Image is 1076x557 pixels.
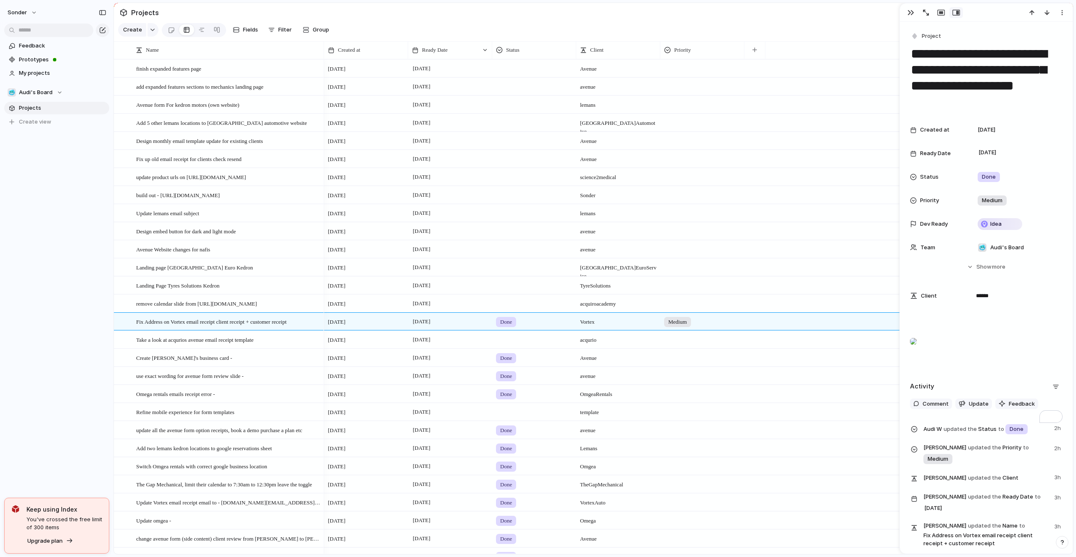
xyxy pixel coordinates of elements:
[955,399,992,409] button: Update
[577,205,660,218] span: lemans
[982,173,996,181] span: Done
[500,517,512,525] span: Done
[4,6,42,19] button: sonder
[969,400,989,408] span: Update
[1019,522,1025,530] span: to
[1054,521,1063,531] span: 3h
[328,209,345,218] span: [DATE]
[923,422,1049,435] span: Status
[411,100,433,110] span: [DATE]
[411,515,433,525] span: [DATE]
[328,101,345,109] span: [DATE]
[920,126,949,134] span: Created at
[411,443,433,453] span: [DATE]
[328,444,345,453] span: [DATE]
[577,367,660,380] span: avenue
[411,226,433,236] span: [DATE]
[500,318,512,326] span: Done
[19,118,51,126] span: Create view
[328,408,345,417] span: [DATE]
[136,262,253,272] span: Landing page [GEOGRAPHIC_DATA] Euro Kedron
[668,318,687,326] span: Medium
[328,372,345,380] span: [DATE]
[27,537,63,545] span: Upgrade plan
[4,53,109,66] a: Prototypes
[920,243,935,252] span: Team
[328,517,345,525] span: [DATE]
[136,172,246,182] span: update product urls on [URL][DOMAIN_NAME]
[136,533,321,543] span: change avenue form (side content) client review from [PERSON_NAME] to [PERSON_NAME]
[136,353,232,362] span: Create [PERSON_NAME]'s business card -
[411,533,433,544] span: [DATE]
[136,425,302,435] span: update all the avenue form option receipts, book a demo purchase a plan etc
[411,497,433,507] span: [DATE]
[136,371,244,380] span: use exact wording for avenue form review slide -
[590,46,604,54] span: Client
[1054,492,1063,502] span: 3h
[136,298,257,308] span: remove calendar slide from [URL][DOMAIN_NAME]
[265,23,295,37] button: Filter
[411,154,433,164] span: [DATE]
[26,505,102,514] span: Keep using Index
[328,499,345,507] span: [DATE]
[998,425,1004,433] span: to
[577,150,660,164] span: Avenue
[1035,493,1041,501] span: to
[978,126,995,134] span: [DATE]
[129,5,161,20] span: Projects
[328,137,345,145] span: [DATE]
[136,407,235,417] span: Refine mobile experience for form templates
[577,458,660,471] span: Omgea
[136,118,307,127] span: Add 5 other lemans locations to [GEOGRAPHIC_DATA] automotive website
[577,187,660,200] span: Sonder
[411,371,433,381] span: [DATE]
[136,154,242,164] span: Fix up old email receipt for clients check resend
[229,23,261,37] button: Fields
[136,280,219,290] span: Landing Page Tyres Solutions Kedron
[500,354,512,362] span: Done
[577,422,660,435] span: avenue
[313,26,329,34] span: Group
[328,173,345,182] span: [DATE]
[19,42,106,50] span: Feedback
[978,243,986,252] div: 🥶
[411,317,433,327] span: [DATE]
[411,82,433,92] span: [DATE]
[500,499,512,507] span: Done
[1054,422,1063,433] span: 2h
[968,474,1001,482] span: updated the
[136,244,210,254] span: Avenue Website changes for nafis
[500,372,512,380] span: Done
[25,535,76,547] button: Upgrade plan
[577,530,660,543] span: Avenue
[328,390,345,399] span: [DATE]
[920,220,948,228] span: Dev Ready
[995,399,1038,409] button: Feedback
[674,46,691,54] span: Priority
[577,114,660,136] span: [GEOGRAPHIC_DATA] Automotive
[338,46,360,54] span: Created at
[928,455,948,463] span: Medium
[8,88,16,97] div: 🥶
[19,104,106,112] span: Projects
[411,479,433,489] span: [DATE]
[411,389,433,399] span: [DATE]
[136,100,239,109] span: Avenue form For kedron motors (own website)
[500,535,512,543] span: Done
[577,295,660,308] span: acquiro academy
[500,390,512,399] span: Done
[910,382,934,391] h2: Activity
[923,474,966,482] span: [PERSON_NAME]
[328,227,345,236] span: [DATE]
[328,83,345,91] span: [DATE]
[411,262,433,272] span: [DATE]
[328,462,345,471] span: [DATE]
[4,40,109,52] a: Feedback
[577,96,660,109] span: lemans
[243,26,258,34] span: Fields
[577,404,660,417] span: template
[328,65,345,73] span: [DATE]
[968,522,1001,530] span: updated the
[123,26,142,34] span: Create
[944,425,977,433] span: updated the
